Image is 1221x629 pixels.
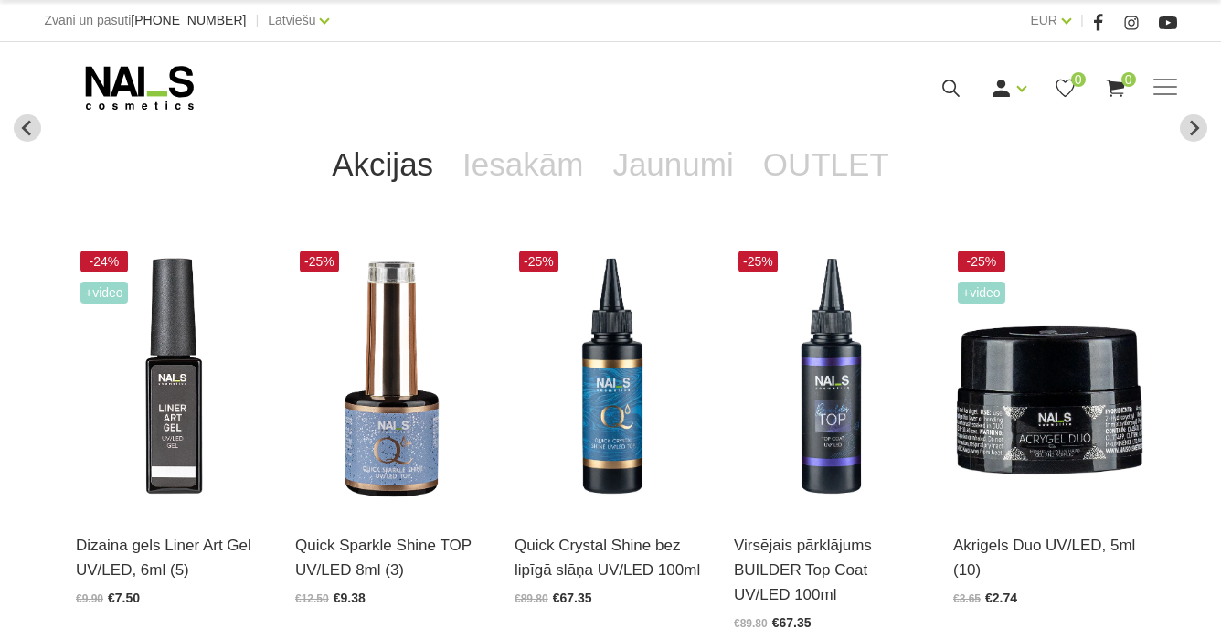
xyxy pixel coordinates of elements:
a: Akcijas [317,128,448,201]
span: -25% [300,251,339,272]
span: €9.90 [76,592,103,605]
span: €12.50 [295,592,329,605]
span: €9.38 [334,591,366,605]
a: Quick Sparkle Shine TOP UV/LED 8ml (3) [295,533,487,582]
a: 0 [1054,77,1077,100]
span: €67.35 [553,591,592,605]
img: Virsējais pārklājums bez lipīgā slāņa ar mirdzuma efektu.Pieejami 3 veidi:* Starlight - ar smalkā... [295,246,487,510]
div: Zvani un pasūti [44,9,246,32]
a: Quick Crystal Shine bez lipīgā slāņa UV/LED 100ml [515,533,706,582]
span: €89.80 [515,592,548,605]
span: 0 [1121,72,1136,87]
span: +Video [958,282,1005,304]
a: Latviešu [268,9,315,31]
a: 0 [1104,77,1127,100]
a: [PHONE_NUMBER] [131,14,246,27]
span: -25% [738,251,778,272]
span: [PHONE_NUMBER] [131,13,246,27]
a: Virsējais pārklājums BUILDER Top Coat UV/LED 100ml [734,533,926,608]
span: -25% [519,251,558,272]
span: +Video [80,282,128,304]
span: €2.74 [985,591,1017,605]
a: Jaunumi [598,128,748,201]
img: Kas ir AKRIGELS “DUO GEL” un kādas problēmas tas risina?• Tas apvieno ērti modelējamā akrigela un... [953,246,1145,510]
a: EUR [1030,9,1057,31]
span: €7.50 [108,591,140,605]
a: Iesakām [448,128,598,201]
span: | [1080,9,1084,32]
span: €3.65 [953,592,981,605]
span: | [255,9,259,32]
img: Virsējais pārklājums bez lipīgā slāņa un UV zilā pārklājuma. Nodrošina izcilu spīdumu manikīram l... [515,246,706,510]
img: Liner Art Gel - UV/LED dizaina gels smalku, vienmērīgu, pigmentētu līniju zīmēšanai. Lielisks pal... [76,246,268,510]
a: Akrigels Duo UV/LED, 5ml (10) [953,533,1145,582]
span: 0 [1071,72,1086,87]
img: Builder Top virsējais pārklājums bez lipīgā slāņa gēllakas/gēla pārklājuma izlīdzināšanai un nost... [734,246,926,510]
a: Dizaina gels Liner Art Gel UV/LED, 6ml (5) [76,533,268,582]
a: OUTLET [749,128,904,201]
span: -25% [958,251,1005,272]
span: -24% [80,251,128,272]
